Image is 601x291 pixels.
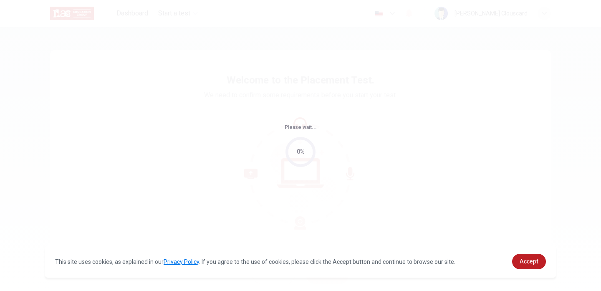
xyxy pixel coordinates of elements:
[285,124,317,130] span: Please wait...
[512,254,546,269] a: dismiss cookie message
[45,245,556,278] div: cookieconsent
[520,258,538,265] span: Accept
[164,258,199,265] a: Privacy Policy
[55,258,455,265] span: This site uses cookies, as explained in our . If you agree to the use of cookies, please click th...
[297,147,305,157] div: 0%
